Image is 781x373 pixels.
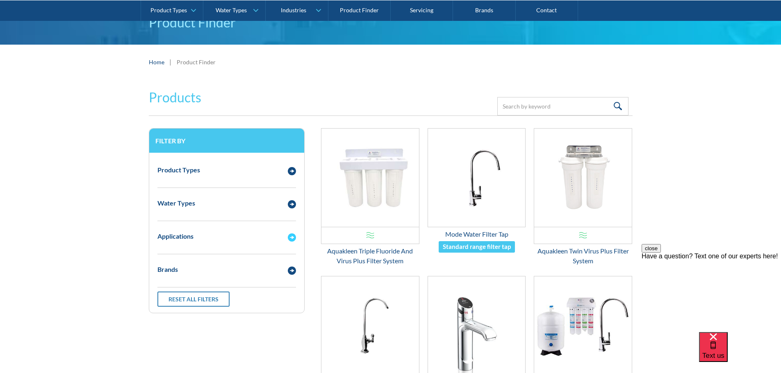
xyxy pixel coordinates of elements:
[699,332,781,373] iframe: podium webchat widget bubble
[321,246,419,266] div: Aquakleen Triple Fluoride And Virus Plus Filter System
[177,58,216,66] div: Product Finder
[157,198,195,208] div: Water Types
[157,292,230,307] a: Reset all filters
[321,129,419,227] img: Aquakleen Triple Fluoride And Virus Plus Filter System
[642,244,781,342] iframe: podium webchat widget prompt
[149,58,164,66] a: Home
[155,137,298,145] h3: Filter by
[321,128,419,266] a: Aquakleen Triple Fluoride And Virus Plus Filter SystemAquakleen Triple Fluoride And Virus Plus Fi...
[157,264,178,274] div: Brands
[428,129,526,227] img: Mode Water Filter Tap
[534,246,632,266] div: Aquakleen Twin Virus Plus Filter System
[157,165,200,175] div: Product Types
[149,13,633,32] h1: Product Finder
[281,7,306,14] div: Industries
[534,128,632,266] a: Aquakleen Twin Virus Plus Filter SystemAquakleen Twin Virus Plus Filter System
[150,7,187,14] div: Product Types
[157,231,194,241] div: Applications
[534,129,632,227] img: Aquakleen Twin Virus Plus Filter System
[168,57,173,67] div: |
[497,97,628,115] input: Search by keyword
[428,128,526,253] a: Mode Water Filter TapMode Water Filter TapStandard range filter tap
[428,229,526,239] div: Mode Water Filter Tap
[149,88,201,107] h2: Products
[216,7,247,14] div: Water Types
[443,242,511,251] div: Standard range filter tap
